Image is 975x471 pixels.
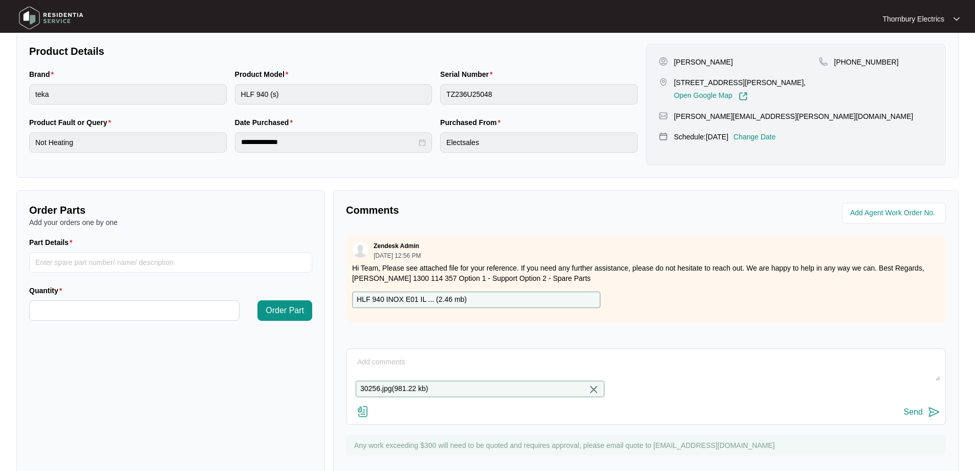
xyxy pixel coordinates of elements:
span: Order Part [266,304,304,317]
p: Comments [346,203,639,217]
p: [PERSON_NAME][EMAIL_ADDRESS][PERSON_NAME][DOMAIN_NAME] [674,111,914,121]
input: Add Agent Work Order No. [850,207,940,219]
label: Product Model [235,69,293,79]
label: Date Purchased [235,117,297,128]
label: Quantity [29,285,66,296]
input: Purchased From [440,132,638,153]
img: send-icon.svg [928,406,940,418]
label: Serial Number [440,69,496,79]
p: Change Date [733,132,776,142]
p: Any work exceeding $300 will need to be quoted and requires approval, please email quote to [EMAI... [354,440,941,450]
p: Order Parts [29,203,312,217]
input: Product Model [235,84,432,105]
p: HLF 940 INOX E01 IL ... ( 2.46 mb ) [357,294,467,305]
input: Serial Number [440,84,638,105]
img: user-pin [659,57,668,66]
label: Brand [29,69,58,79]
img: file-attachment-doc.svg [357,405,369,418]
input: Brand [29,84,227,105]
input: Quantity [30,301,239,320]
button: Order Part [257,300,312,321]
label: Part Details [29,237,77,248]
img: map-pin [819,57,828,66]
p: [PERSON_NAME] [674,57,733,67]
img: user.svg [353,242,368,258]
img: dropdown arrow [954,16,960,22]
img: map-pin [659,111,668,120]
p: Thornbury Electrics [882,14,944,24]
p: Add your orders one by one [29,217,312,228]
label: Product Fault or Query [29,117,115,128]
p: [STREET_ADDRESS][PERSON_NAME], [674,77,806,88]
img: map-pin [659,77,668,87]
p: Schedule: [DATE] [674,132,728,142]
p: Hi Team, Please see attached file for your reference. If you need any further assistance, please ... [352,263,940,283]
p: Zendesk Admin [374,242,419,250]
p: 30256.jpg ( 981.22 kb ) [360,383,428,395]
input: Product Fault or Query [29,132,227,153]
p: [DATE] 12:56 PM [374,253,421,259]
img: residentia service logo [15,3,87,33]
p: Product Details [29,44,638,58]
div: Send [904,407,923,417]
button: Send [904,405,940,419]
img: close [588,383,600,396]
label: Purchased From [440,117,505,128]
img: Link-External [739,92,748,101]
input: Date Purchased [241,137,417,148]
p: [PHONE_NUMBER] [834,57,899,67]
input: Part Details [29,252,312,273]
img: map-pin [659,132,668,141]
a: Open Google Map [674,92,748,101]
